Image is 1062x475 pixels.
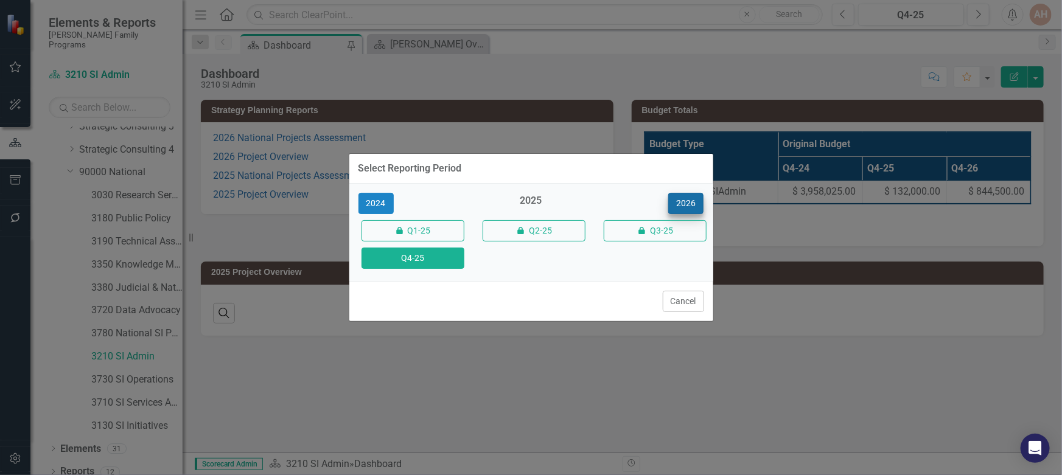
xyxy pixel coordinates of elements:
[483,220,585,241] button: Q2-25
[358,163,462,174] div: Select Reporting Period
[358,193,394,214] button: 2024
[1021,434,1050,463] div: Open Intercom Messenger
[663,291,704,312] button: Cancel
[668,193,704,214] button: 2026
[362,220,464,241] button: Q1-25
[604,220,707,241] button: Q3-25
[362,248,464,269] button: Q4-25
[480,194,582,214] div: 2025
